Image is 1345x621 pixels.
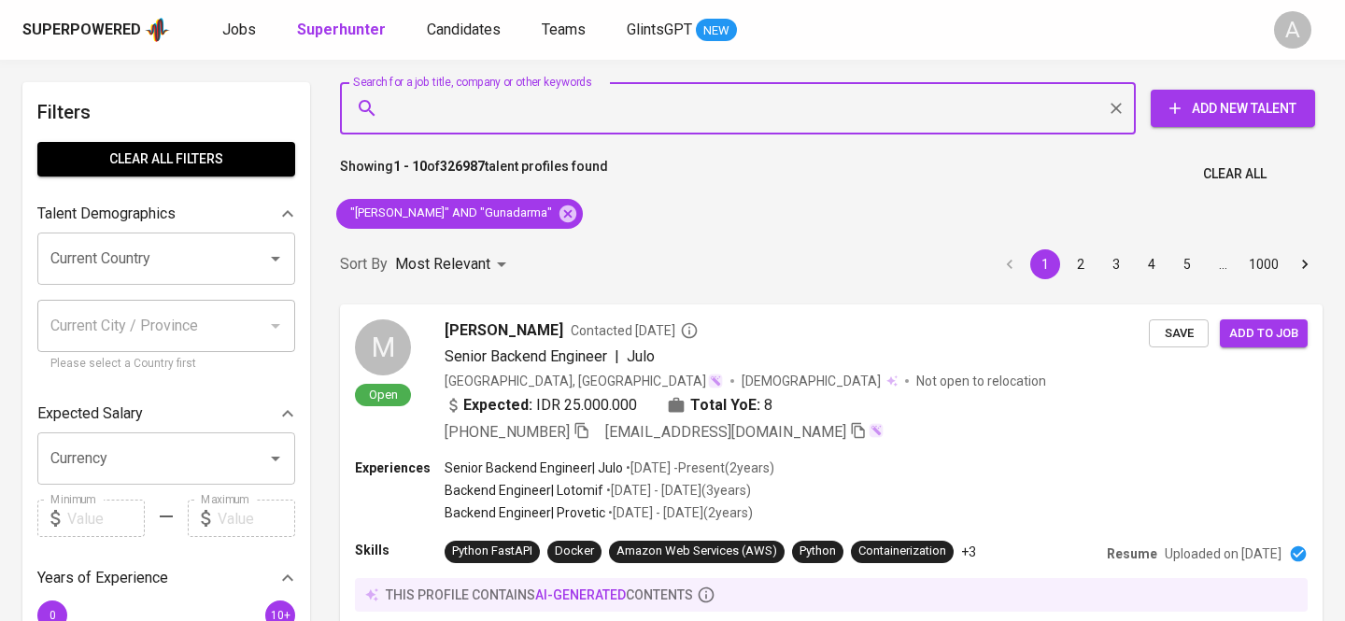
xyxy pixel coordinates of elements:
[1030,249,1060,279] button: page 1
[427,21,501,38] span: Candidates
[37,567,168,589] p: Years of Experience
[222,21,256,38] span: Jobs
[37,195,295,233] div: Talent Demographics
[145,16,170,44] img: app logo
[22,16,170,44] a: Superpoweredapp logo
[218,500,295,537] input: Value
[605,503,753,522] p: • [DATE] - [DATE] ( 2 years )
[52,148,280,171] span: Clear All filters
[395,247,513,282] div: Most Relevant
[445,481,603,500] p: Backend Engineer | Lotomif
[1243,249,1284,279] button: Go to page 1000
[445,347,607,365] span: Senior Backend Engineer
[1229,323,1298,345] span: Add to job
[445,423,570,441] span: [PHONE_NUMBER]
[452,543,532,560] div: Python FastAPI
[445,372,723,390] div: [GEOGRAPHIC_DATA], [GEOGRAPHIC_DATA]
[764,394,772,416] span: 8
[445,319,563,342] span: [PERSON_NAME]
[50,355,282,374] p: Please select a Country first
[1166,97,1300,120] span: Add New Talent
[690,394,760,416] b: Total YoE:
[1107,544,1157,563] p: Resume
[615,346,619,368] span: |
[361,387,405,402] span: Open
[535,587,626,602] span: AI-generated
[605,423,846,441] span: [EMAIL_ADDRESS][DOMAIN_NAME]
[742,372,884,390] span: [DEMOGRAPHIC_DATA]
[262,246,289,272] button: Open
[463,394,532,416] b: Expected:
[992,249,1323,279] nav: pagination navigation
[696,21,737,40] span: NEW
[37,142,295,176] button: Clear All filters
[297,19,389,42] a: Superhunter
[555,543,594,560] div: Docker
[395,253,490,275] p: Most Relevant
[1290,249,1320,279] button: Go to next page
[37,402,143,425] p: Expected Salary
[1220,319,1308,348] button: Add to job
[427,19,504,42] a: Candidates
[1158,323,1199,345] span: Save
[616,543,777,560] div: Amazon Web Services (AWS)
[680,321,699,340] svg: By Batam recruiter
[603,481,751,500] p: • [DATE] - [DATE] ( 3 years )
[708,374,723,388] img: magic_wand.svg
[1151,90,1315,127] button: Add New Talent
[542,19,589,42] a: Teams
[37,97,295,127] h6: Filters
[627,19,737,42] a: GlintsGPT NEW
[262,445,289,472] button: Open
[542,21,586,38] span: Teams
[37,559,295,597] div: Years of Experience
[1203,162,1267,186] span: Clear All
[222,19,260,42] a: Jobs
[1196,157,1274,191] button: Clear All
[1103,95,1129,121] button: Clear
[355,459,445,477] p: Experiences
[336,205,563,222] span: "[PERSON_NAME]" AND "Gunadarma"
[1101,249,1131,279] button: Go to page 3
[1208,255,1238,274] div: …
[627,347,655,365] span: Julo
[1066,249,1096,279] button: Go to page 2
[340,253,388,275] p: Sort By
[37,203,176,225] p: Talent Demographics
[340,157,608,191] p: Showing of talent profiles found
[37,395,295,432] div: Expected Salary
[445,459,623,477] p: Senior Backend Engineer | Julo
[386,586,693,604] p: this profile contains contents
[627,21,692,38] span: GlintsGPT
[355,541,445,559] p: Skills
[571,321,699,340] span: Contacted [DATE]
[1165,544,1281,563] p: Uploaded on [DATE]
[858,543,946,560] div: Containerization
[869,423,884,438] img: magic_wand.svg
[1172,249,1202,279] button: Go to page 5
[355,319,411,375] div: M
[22,20,141,41] div: Superpowered
[67,500,145,537] input: Value
[445,503,605,522] p: Backend Engineer | Provetic
[336,199,583,229] div: "[PERSON_NAME]" AND "Gunadarma"
[445,394,637,416] div: IDR 25.000.000
[916,372,1046,390] p: Not open to relocation
[1149,319,1209,348] button: Save
[1274,11,1311,49] div: A
[623,459,774,477] p: • [DATE] - Present ( 2 years )
[297,21,386,38] b: Superhunter
[961,543,976,561] p: +3
[800,543,836,560] div: Python
[393,159,427,174] b: 1 - 10
[440,159,485,174] b: 326987
[1137,249,1167,279] button: Go to page 4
